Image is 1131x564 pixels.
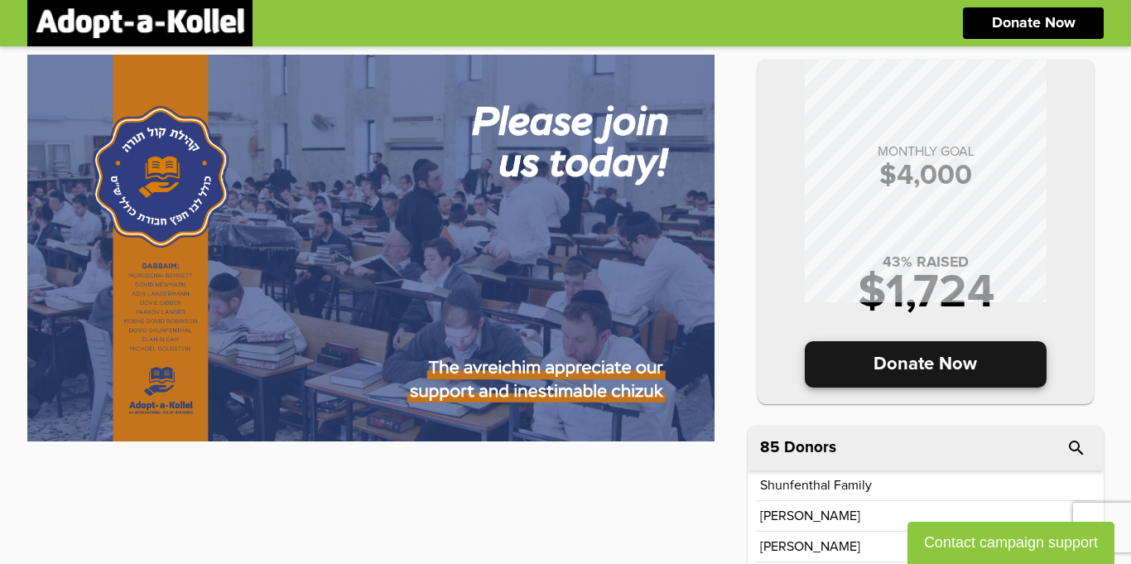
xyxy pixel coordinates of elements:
[774,161,1077,190] p: $
[784,440,836,456] p: Donors
[805,341,1047,388] p: Donate Now
[760,540,860,553] p: [PERSON_NAME]
[992,16,1076,31] p: Donate Now
[760,440,780,456] span: 85
[760,509,860,523] p: [PERSON_NAME]
[774,145,1077,158] p: MONTHLY GOAL
[760,479,872,492] p: Shunfenthal Family
[907,522,1114,564] button: Contact campaign support
[27,55,715,441] img: wIXMKzDbdW.sHfyl5CMYm.jpg
[36,8,244,38] img: logonobg.png
[1066,438,1086,458] i: search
